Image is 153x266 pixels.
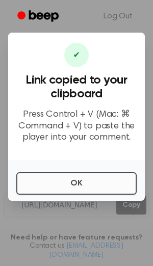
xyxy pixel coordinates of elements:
[10,7,68,26] a: Beep
[16,172,137,195] button: OK
[16,73,137,101] h3: Link copied to your clipboard
[93,4,143,29] a: Log Out
[16,109,137,144] p: Press Control + V (Mac: ⌘ Command + V) to paste the player into your comment.
[64,43,89,67] div: ✔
